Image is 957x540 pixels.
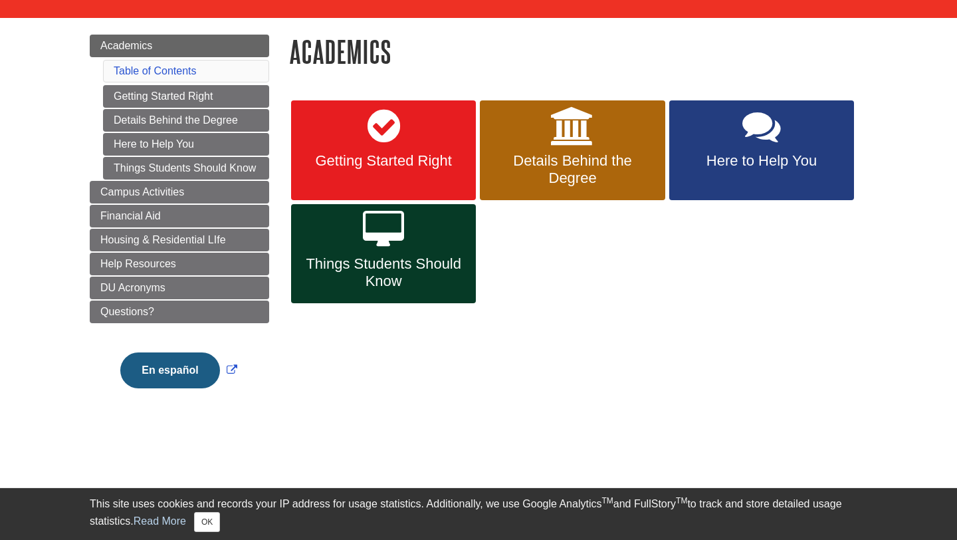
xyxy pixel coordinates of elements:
h1: Academics [289,35,867,68]
a: Questions? [90,301,269,323]
button: En español [120,352,219,388]
sup: TM [676,496,687,505]
a: Things Students Should Know [103,157,269,180]
a: Here to Help You [669,100,854,200]
span: DU Acronyms [100,282,165,293]
a: Read More [134,515,186,527]
a: Here to Help You [103,133,269,156]
span: Questions? [100,306,154,317]
a: Financial Aid [90,205,269,227]
a: Things Students Should Know [291,204,476,304]
a: Academics [90,35,269,57]
a: Details Behind the Degree [103,109,269,132]
sup: TM [601,496,613,505]
button: Close [194,512,220,532]
span: Financial Aid [100,210,161,221]
div: Guide Page Menu [90,35,269,411]
a: DU Acronyms [90,277,269,299]
a: Help Resources [90,253,269,275]
span: Getting Started Right [301,152,466,170]
span: Housing & Residential LIfe [100,234,226,245]
span: Academics [100,40,152,51]
span: Help Resources [100,258,176,269]
a: Campus Activities [90,181,269,203]
span: Things Students Should Know [301,255,466,290]
a: Getting Started Right [103,85,269,108]
a: Link opens in new window [117,364,240,376]
span: Campus Activities [100,186,184,198]
a: Housing & Residential LIfe [90,229,269,251]
a: Details Behind the Degree [480,100,665,200]
span: Details Behind the Degree [490,152,655,187]
div: This site uses cookies and records your IP address for usage statistics. Additionally, we use Goo... [90,496,867,532]
a: Table of Contents [114,65,197,76]
span: Here to Help You [679,152,844,170]
a: Getting Started Right [291,100,476,200]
